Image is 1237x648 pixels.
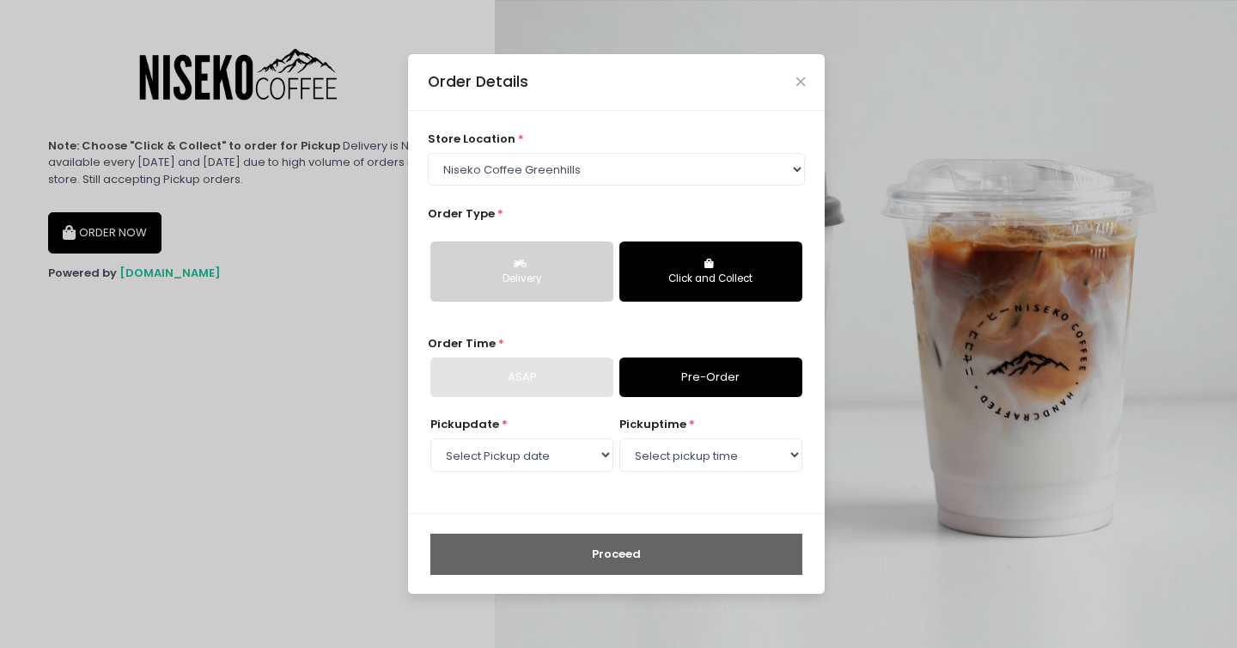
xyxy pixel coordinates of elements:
[430,241,613,302] button: Delivery
[796,77,805,86] button: Close
[428,335,496,352] span: Order Time
[430,534,802,575] button: Proceed
[619,241,802,302] button: Click and Collect
[631,272,790,287] div: Click and Collect
[430,416,499,432] span: Pickup date
[442,272,601,287] div: Delivery
[428,205,495,222] span: Order Type
[428,70,528,93] div: Order Details
[619,416,686,432] span: pickup time
[428,131,515,147] span: store location
[619,358,802,397] a: Pre-Order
